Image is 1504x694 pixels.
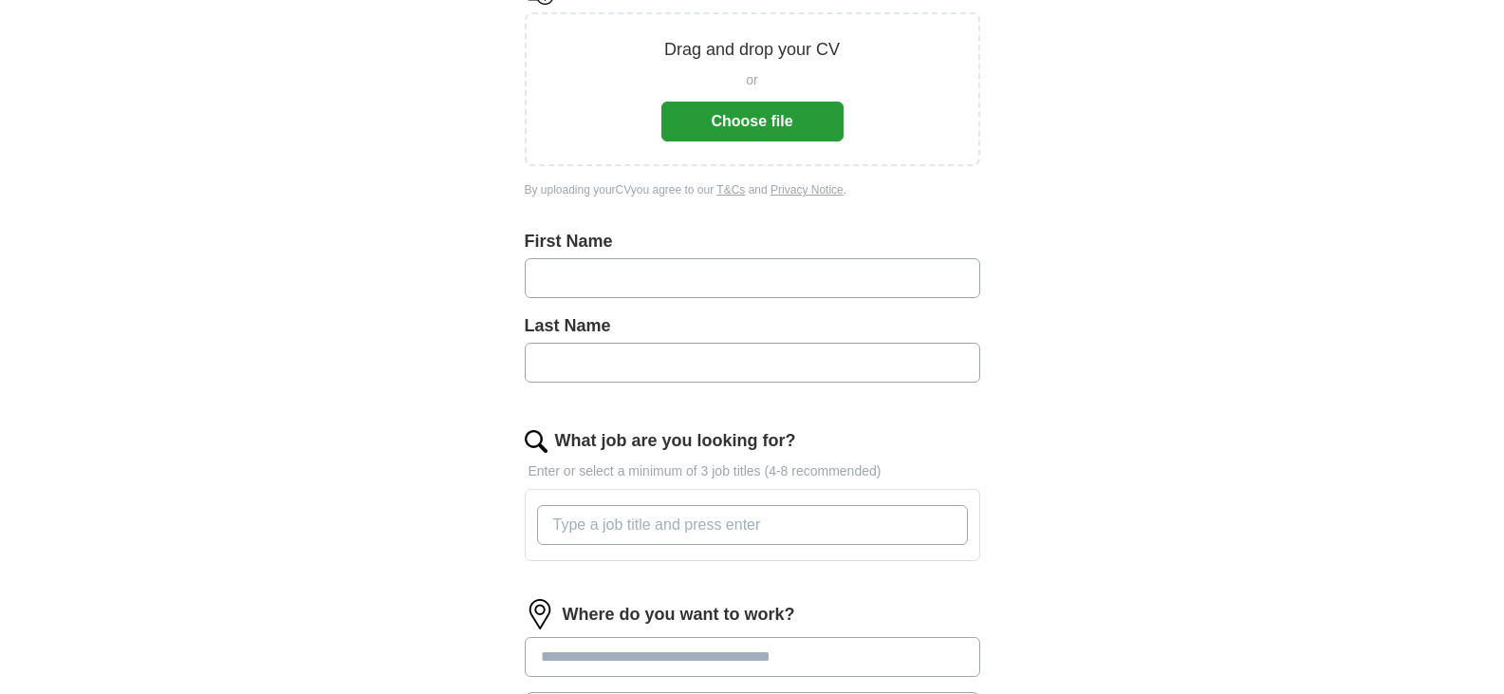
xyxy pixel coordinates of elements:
label: Last Name [525,313,980,339]
button: Choose file [661,102,844,141]
label: Where do you want to work? [563,602,795,628]
span: or [746,70,757,90]
img: location.png [525,599,555,629]
label: First Name [525,229,980,254]
p: Enter or select a minimum of 3 job titles (4-8 recommended) [525,461,980,481]
div: By uploading your CV you agree to our and . [525,181,980,198]
a: Privacy Notice [771,183,844,197]
input: Type a job title and press enter [537,505,968,545]
label: What job are you looking for? [555,428,796,454]
img: search.png [525,430,548,453]
a: T&Cs [716,183,745,197]
p: Drag and drop your CV [664,37,840,63]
